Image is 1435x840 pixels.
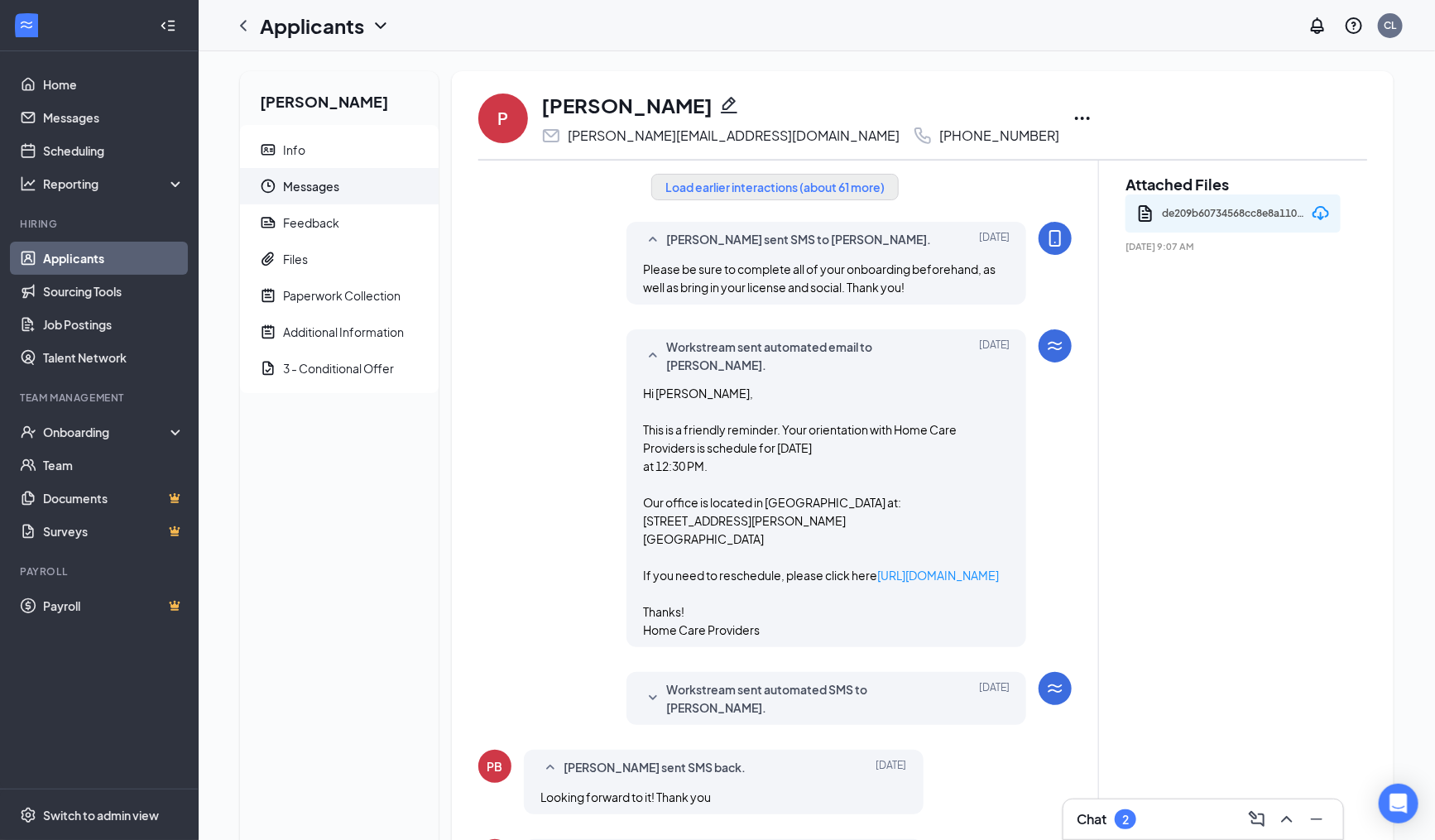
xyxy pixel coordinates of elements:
p: If you need to reschedule, please click here [643,566,1010,584]
svg: Notifications [1308,16,1327,36]
svg: ChevronDown [371,16,391,36]
svg: QuestionInfo [1344,16,1364,36]
svg: Minimize [1307,809,1327,829]
svg: SmallChevronUp [540,758,560,778]
svg: NoteActive [260,287,276,304]
a: Home [43,68,185,101]
span: [DATE] 9:07 AM [1125,241,1341,252]
a: ReportFeedback [240,204,439,241]
svg: ChevronUp [1277,809,1297,829]
svg: Collapse [160,17,176,34]
svg: ComposeMessage [1247,809,1267,829]
span: Messages [283,168,425,204]
button: Load earlier interactions (about 61 more) [651,174,899,200]
div: Reporting [43,175,185,192]
svg: MobileSms [1045,228,1065,248]
div: Onboarding [43,424,170,440]
div: 3 - Conditional Offer [283,360,394,377]
div: Files [283,251,308,267]
svg: Analysis [20,175,36,192]
div: CL [1385,18,1397,32]
a: Team [43,449,185,482]
button: ComposeMessage [1244,806,1270,833]
h3: Chat [1077,810,1106,828]
h2: [PERSON_NAME] [240,71,439,125]
div: Feedback [283,214,339,231]
h1: [PERSON_NAME] [541,91,713,119]
svg: Download [1311,204,1331,223]
a: SurveysCrown [43,515,185,548]
a: DocumentApprove3 - Conditional Offer [240,350,439,386]
svg: WorkstreamLogo [1045,679,1065,698]
svg: ChevronLeft [233,16,253,36]
svg: SmallChevronUp [643,346,663,366]
span: [DATE] [979,338,1010,374]
span: [DATE] [979,230,1010,250]
a: Talent Network [43,341,185,374]
div: Open Intercom Messenger [1379,784,1418,823]
svg: Pencil [719,95,739,115]
div: [PERSON_NAME][EMAIL_ADDRESS][DOMAIN_NAME] [568,127,900,144]
a: Messages [43,101,185,134]
p: Our office is located in [GEOGRAPHIC_DATA] at: [643,493,1010,511]
svg: ContactCard [260,142,276,158]
svg: NoteActive [260,324,276,340]
div: Team Management [20,391,181,405]
div: P [498,107,509,130]
svg: Ellipses [1073,108,1092,128]
svg: SmallChevronUp [643,230,663,250]
a: Scheduling [43,134,185,167]
span: Workstream sent automated email to [PERSON_NAME]. [666,338,935,374]
p: Thanks! [643,602,1010,621]
svg: Email [541,126,561,146]
button: Minimize [1303,806,1330,833]
a: NoteActivePaperwork Collection [240,277,439,314]
span: [PERSON_NAME] sent SMS back. [564,758,746,778]
p: Home Care Providers [643,621,1010,639]
svg: Phone [913,126,933,146]
a: DocumentsCrown [43,482,185,515]
svg: UserCheck [20,424,36,440]
div: 2 [1122,813,1129,827]
span: [DATE] [979,680,1010,717]
div: [PHONE_NUMBER] [939,127,1059,144]
svg: WorkstreamLogo [1045,336,1065,356]
span: Workstream sent automated SMS to [PERSON_NAME]. [666,680,935,717]
span: Please be sure to complete all of your onboarding beforehand, as well as bring in your license an... [643,262,996,295]
a: ClockMessages [240,168,439,204]
a: Job Postings [43,308,185,341]
h2: Attached Files [1125,174,1341,194]
div: Additional Information [283,324,404,340]
a: PaperclipFiles [240,241,439,277]
p: Hi [PERSON_NAME], [643,384,1010,402]
span: Looking forward to it! Thank you [540,790,711,804]
svg: SmallChevronDown [643,689,663,708]
a: Applicants [43,242,185,275]
svg: DocumentApprove [260,360,276,377]
div: Paperwork Collection [283,287,401,304]
a: ContactCardInfo [240,132,439,168]
span: [DATE] [876,758,907,778]
a: PayrollCrown [43,589,185,622]
svg: Document [1135,204,1155,223]
div: PB [487,758,503,775]
svg: Report [260,214,276,231]
a: Sourcing Tools [43,275,185,308]
h1: Applicants [260,12,364,40]
svg: WorkstreamLogo [18,17,35,33]
svg: Clock [260,178,276,194]
span: [PERSON_NAME] sent SMS to [PERSON_NAME]. [666,230,931,250]
p: [GEOGRAPHIC_DATA] [643,530,1010,548]
div: Switch to admin view [43,807,159,823]
p: [STREET_ADDRESS][PERSON_NAME] [643,511,1010,530]
p: at 12:30 PM. [643,457,1010,475]
div: Hiring [20,217,181,231]
a: [URL][DOMAIN_NAME] [877,568,999,583]
a: NoteActiveAdditional Information [240,314,439,350]
div: Info [283,142,305,158]
svg: Settings [20,807,36,823]
div: de209b60734568cc8e8a1104e6c90b4f.pdf [1162,201,1307,226]
svg: Paperclip [260,251,276,267]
